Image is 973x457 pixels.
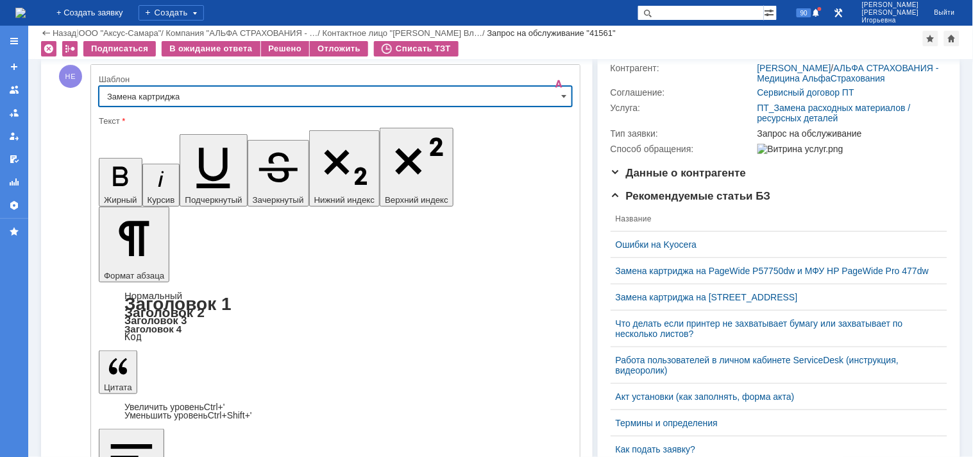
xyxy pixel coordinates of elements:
[616,392,932,402] a: Акт установки (как заполнять, форма акта)
[385,195,448,205] span: Верхний индекс
[5,113,142,153] span: С уважением, первая линия технической поддержки
[831,5,847,21] a: Перейти в интерфейс администратора
[180,134,247,207] button: Подчеркнутый
[616,239,932,250] a: Ошибки на Kyocera
[487,28,616,38] div: Запрос на обслуживание "41561"
[124,323,182,334] a: Заголовок 4
[99,403,572,420] div: Цитата
[611,144,755,154] div: Способ обращения:
[314,195,375,205] span: Нижний индекс
[616,318,932,339] a: Что делать если принтер не захватывает бумагу или захватывает по несколько листов?
[616,444,932,454] a: Как подать заявку?
[59,65,82,88] span: НЕ
[380,128,453,207] button: Верхний индекс
[757,63,831,73] a: [PERSON_NAME]
[15,8,26,18] img: logo
[4,56,24,77] a: Создать заявку
[5,5,70,18] span: Добрый день
[764,6,777,18] span: Расширенный поиск
[4,126,24,146] a: Мои заявки
[41,41,56,56] div: Удалить
[611,63,755,73] div: Контрагент:
[862,17,919,24] span: Игорьевна
[4,149,24,169] a: Мои согласования
[757,103,911,123] a: ПТ_Замена расходных материалов / ресурсных деталей
[4,80,24,100] a: Заявки на командах
[862,1,919,9] span: [PERSON_NAME]
[552,76,567,92] span: Скрыть панель инструментов
[76,28,78,37] div: |
[862,9,919,17] span: [PERSON_NAME]
[15,8,26,18] a: Перейти на домашнюю страницу
[923,31,938,46] div: Добавить в избранное
[611,103,755,113] div: Услуга:
[253,195,304,205] span: Зачеркнутый
[99,291,572,341] div: Формат абзаца
[139,5,204,21] div: Создать
[757,144,843,154] img: Витрина услуг.png
[309,130,380,207] button: Нижний индекс
[4,172,24,193] a: Отчеты
[611,190,771,202] span: Рекомендуемые статьи БЗ
[62,41,78,56] div: Работа с массовостью
[124,410,252,420] a: Decrease
[4,103,24,123] a: Заявки в моей ответственности
[104,383,132,392] span: Цитата
[166,28,323,38] div: /
[611,207,937,232] th: Название
[142,164,180,207] button: Курсив
[4,195,24,216] a: Настройки
[616,355,932,375] a: Работа пользователей в личном кабинете ServiceDesk (инструкция, видеоролик)
[99,207,169,282] button: Формат абзаца
[611,128,755,139] div: Тип заявки:
[797,8,811,17] span: 90
[99,350,137,394] button: Цитата
[124,315,187,326] a: Заголовок 3
[104,195,137,205] span: Жирный
[79,28,162,38] a: ООО "Аксус-Самара"
[185,195,242,205] span: Подчеркнутый
[757,63,939,83] a: АЛЬФА СТРАХОВАНИЯ - Медицина АльфаСтрахования
[757,128,942,139] div: Запрос на обслуживание
[124,290,182,301] a: Нормальный
[99,117,570,125] div: Текст
[5,19,174,45] span: На аппарате проведена замена РМ (РД)
[757,87,854,98] a: Сервисный договор ПТ
[616,292,932,302] a: Замена картриджа на [STREET_ADDRESS]
[166,28,318,38] a: Компания "АЛЬФА СТРАХОВАНИЯ - …
[99,75,570,83] div: Шаблон
[208,410,252,420] span: Ctrl+Shift+'
[124,294,232,314] a: Заголовок 1
[248,140,309,207] button: Зачеркнутый
[323,28,482,38] a: Контактное лицо "[PERSON_NAME] Вл…
[611,87,755,98] div: Соглашение:
[99,158,142,207] button: Жирный
[104,271,164,280] span: Формат абзаца
[148,195,175,205] span: Курсив
[5,46,185,72] font: Данный расходный материал списан с остатков подменного склада
[124,331,142,343] a: Код
[124,305,205,320] a: Заголовок 2
[204,402,225,412] span: Ctrl+'
[616,418,932,428] a: Термины и определения
[611,167,747,179] span: Данные о контрагенте
[79,28,166,38] div: /
[323,28,487,38] div: /
[757,63,942,83] div: /
[124,402,225,412] a: Increase
[944,31,960,46] div: Сделать домашней страницей
[53,28,76,38] a: Назад
[616,266,932,276] a: Замена картриджа на PageWide P57750dw и МФУ HP PageWide Pro 477dw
